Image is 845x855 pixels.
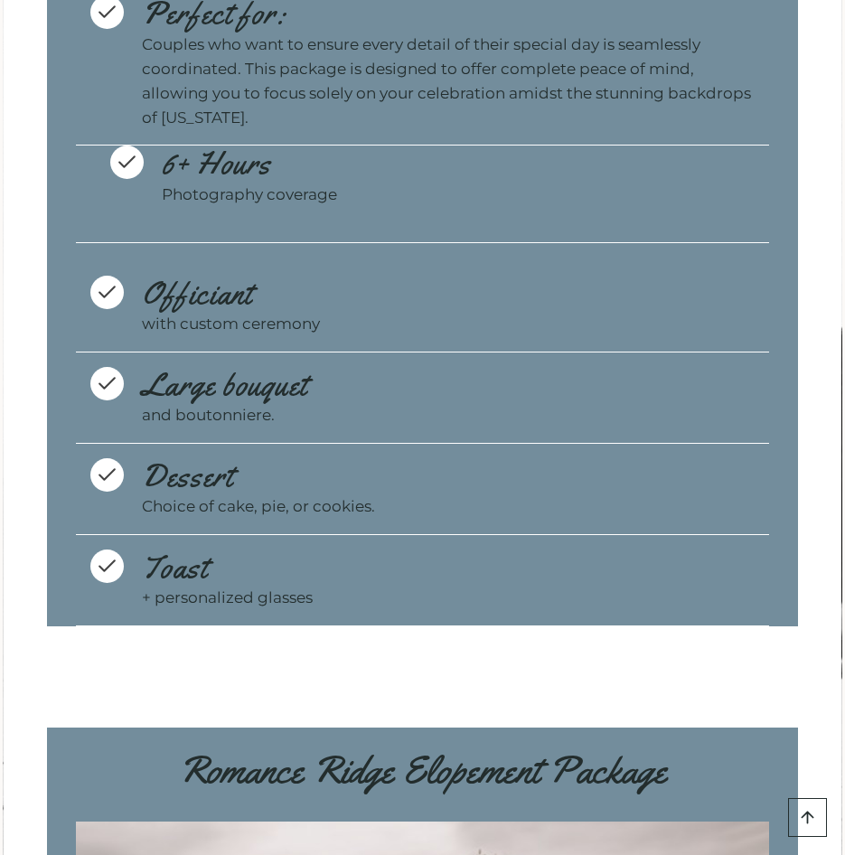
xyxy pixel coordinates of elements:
p: Photography coverage [162,183,735,207]
p: and boutonniere. [142,403,756,427]
strong: MOST POPULAR [344,650,502,671]
h3: Officiant [142,276,756,313]
h3: Romance Ridge Elopement Package [76,747,770,822]
h3: 6+ Hours [162,146,735,183]
h3: Toast [142,550,756,587]
a: Scroll to top [788,798,827,837]
p: Choice of cake, pie, or cookies. [142,494,756,519]
h3: Large bouquet [142,367,756,404]
h3: Dessert [142,458,756,495]
p: + personalized glasses [142,586,756,610]
p: with custom ceremony [142,312,756,336]
p: Couples who want to ensure every detail of their special day is seamlessly coordinated. This pack... [142,33,756,131]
